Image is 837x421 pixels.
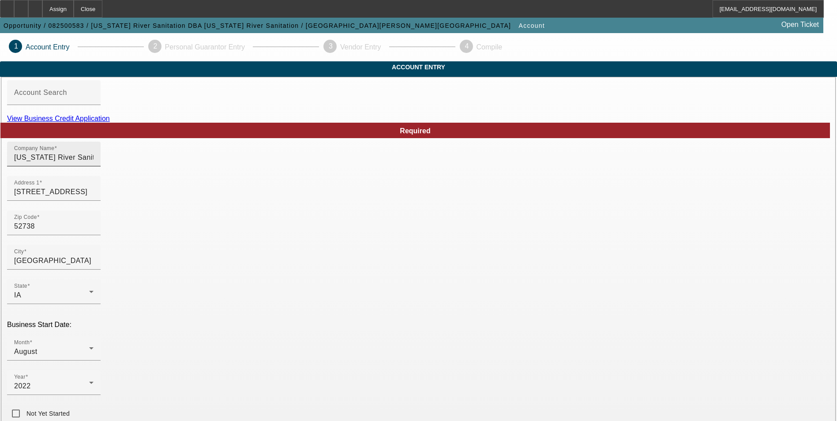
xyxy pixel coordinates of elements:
mat-label: State [14,283,27,289]
a: View Business Credit Application [7,115,110,122]
p: Business Start Date: [7,321,830,329]
p: Personal Guarantor Entry [165,43,245,51]
span: Account Entry [7,64,830,71]
mat-label: Account Search [14,89,67,96]
a: Open Ticket [778,17,822,32]
mat-label: Company Name [14,146,54,151]
span: 2022 [14,382,31,390]
span: Opportunity / 082500583 / [US_STATE] River Sanitation DBA [US_STATE] River Sanitation / [GEOGRAPH... [4,22,511,29]
button: Account [517,18,547,34]
span: Account [519,22,545,29]
span: 2 [154,42,158,50]
p: Vendor Entry [340,43,381,51]
mat-label: Month [14,340,30,346]
span: August [14,348,38,355]
span: 4 [465,42,469,50]
mat-label: Year [14,374,26,380]
span: IA [14,291,21,299]
label: Not Yet Started [25,409,70,418]
mat-label: Address 1 [14,180,39,186]
mat-label: City [14,249,24,255]
span: Required [400,127,430,135]
p: Account Entry [26,43,70,51]
span: 1 [14,42,18,50]
p: Compile [477,43,503,51]
mat-label: Zip Code [14,214,37,220]
span: 3 [329,42,333,50]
